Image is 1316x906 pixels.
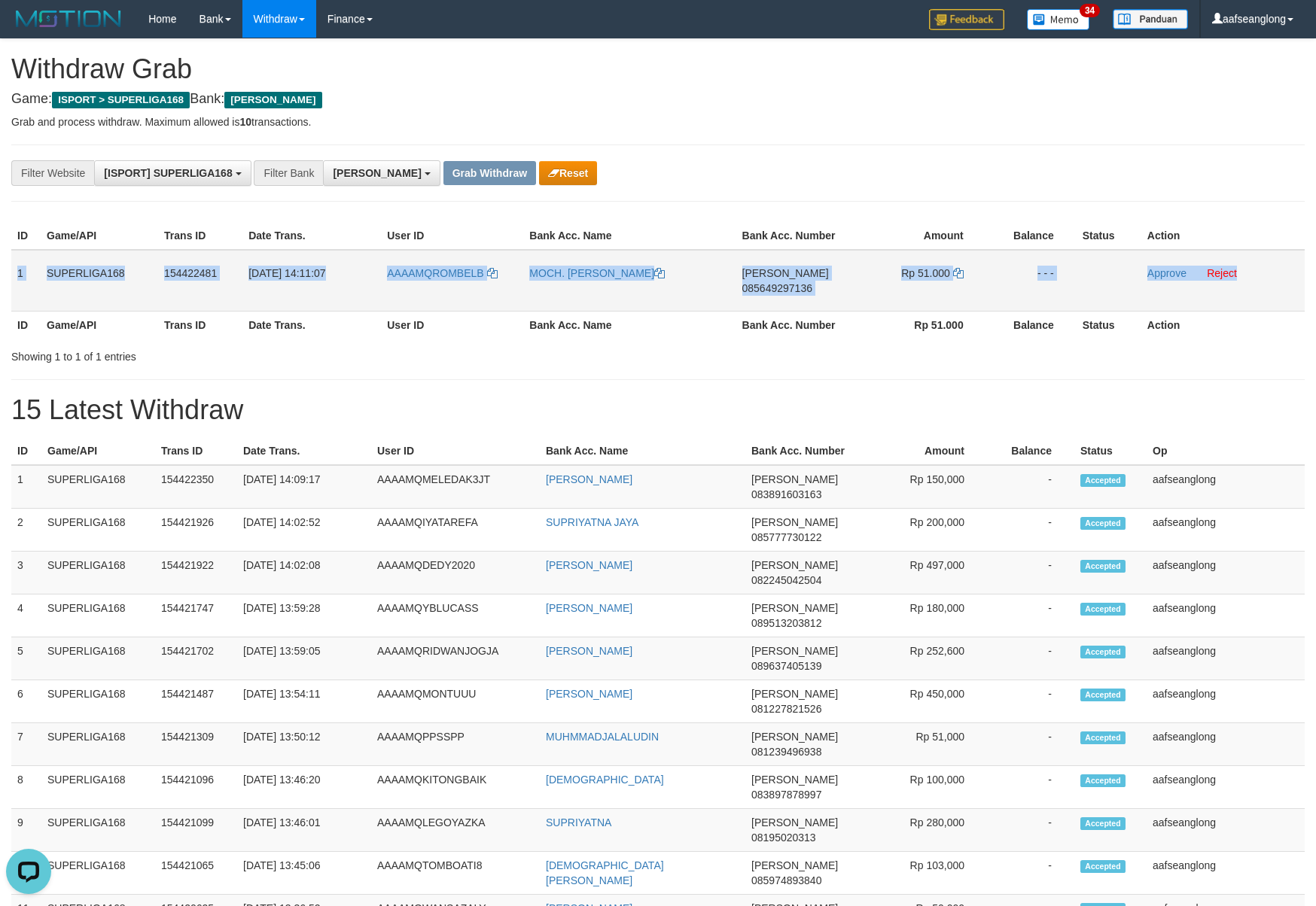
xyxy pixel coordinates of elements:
[41,809,155,852] td: SUPERLIGA168
[546,774,664,786] a: [DEMOGRAPHIC_DATA]
[1147,852,1305,895] td: aafseanglong
[751,645,838,657] span: [PERSON_NAME]
[751,688,838,700] span: [PERSON_NAME]
[11,680,41,723] td: 6
[751,516,838,528] span: [PERSON_NAME]
[1080,731,1126,744] span: Accepted
[11,594,41,637] td: 4
[371,594,540,637] td: AAAAMQYBLUCASS
[41,437,155,465] th: Game/API
[1080,817,1126,830] span: Accepted
[155,552,237,594] td: 154421922
[104,167,232,179] span: [ISPORT] SUPERLIGA168
[41,852,155,895] td: SUPERLIGA168
[751,617,821,629] span: Copy 089513203812 to clipboard
[546,688,632,700] a: [PERSON_NAME]
[333,167,421,179] span: [PERSON_NAME]
[987,680,1074,723] td: -
[529,267,665,279] a: MOCH. [PERSON_NAME]
[856,809,987,852] td: Rp 280,000
[155,852,237,895] td: 154421065
[1147,637,1305,680] td: aafseanglong
[237,637,371,680] td: [DATE] 13:59:05
[371,637,540,680] td: AAAAMQRIDWANJOGJA
[736,311,851,339] th: Bank Acc. Number
[371,766,540,809] td: AAAAMQKITONGBAIK
[1147,267,1187,279] a: Approve
[1207,267,1237,279] a: Reject
[856,680,987,723] td: Rp 450,000
[371,465,540,509] td: AAAAMQMELEDAK3JT
[1074,437,1147,465] th: Status
[987,723,1074,766] td: -
[856,552,987,594] td: Rp 497,000
[237,594,371,637] td: [DATE] 13:59:28
[11,222,41,250] th: ID
[987,465,1074,509] td: -
[1077,311,1141,339] th: Status
[155,465,237,509] td: 154422350
[751,731,838,743] span: [PERSON_NAME]
[11,809,41,852] td: 9
[986,250,1077,312] td: - - -
[11,160,94,186] div: Filter Website
[237,852,371,895] td: [DATE] 13:45:06
[751,602,838,614] span: [PERSON_NAME]
[41,465,155,509] td: SUPERLIGA168
[851,311,986,339] th: Rp 51.000
[254,160,323,186] div: Filter Bank
[158,311,242,339] th: Trans ID
[41,509,155,552] td: SUPERLIGA168
[155,680,237,723] td: 154421487
[1147,509,1305,552] td: aafseanglong
[155,809,237,852] td: 154421099
[901,267,950,279] span: Rp 51.000
[987,637,1074,680] td: -
[751,746,821,758] span: Copy 081239496938 to clipboard
[52,92,190,108] span: ISPORT > SUPERLIGA168
[11,250,41,312] td: 1
[41,222,158,250] th: Game/API
[381,222,523,250] th: User ID
[986,222,1077,250] th: Balance
[1147,766,1305,809] td: aafseanglong
[371,680,540,723] td: AAAAMQMONTUUU
[323,160,440,186] button: [PERSON_NAME]
[371,809,540,852] td: AAAAMQLEGOYAZKA
[41,637,155,680] td: SUPERLIGA168
[751,703,821,715] span: Copy 081227821526 to clipboard
[381,311,523,339] th: User ID
[155,637,237,680] td: 154421702
[546,859,664,886] a: [DEMOGRAPHIC_DATA] [PERSON_NAME]
[751,859,838,871] span: [PERSON_NAME]
[546,645,632,657] a: [PERSON_NAME]
[745,437,856,465] th: Bank Acc. Number
[237,509,371,552] td: [DATE] 14:02:52
[443,161,536,185] button: Grab Withdraw
[41,723,155,766] td: SUPERLIGA168
[1147,465,1305,509] td: aafseanglong
[371,509,540,552] td: AAAAMQIYATAREFA
[11,465,41,509] td: 1
[856,852,987,895] td: Rp 103,000
[856,766,987,809] td: Rp 100,000
[164,267,217,279] span: 154422481
[987,766,1074,809] td: -
[41,594,155,637] td: SUPERLIGA168
[987,594,1074,637] td: -
[1147,680,1305,723] td: aafseanglong
[987,852,1074,895] td: -
[929,9,1004,30] img: Feedback.jpg
[546,816,611,828] a: SUPRIYATNA
[546,602,632,614] a: [PERSON_NAME]
[856,437,987,465] th: Amount
[41,680,155,723] td: SUPERLIGA168
[856,509,987,552] td: Rp 200,000
[242,222,381,250] th: Date Trans.
[11,509,41,552] td: 2
[539,161,597,185] button: Reset
[1080,603,1126,616] span: Accepted
[751,816,838,828] span: [PERSON_NAME]
[237,766,371,809] td: [DATE] 13:46:20
[11,54,1305,84] h1: Withdraw Grab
